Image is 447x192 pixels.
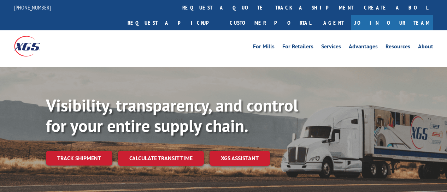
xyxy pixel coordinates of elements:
a: For Mills [253,44,275,52]
b: Visibility, transparency, and control for your entire supply chain. [46,94,298,137]
a: Advantages [349,44,378,52]
a: Agent [316,15,351,30]
a: Track shipment [46,151,112,166]
a: Services [321,44,341,52]
a: Calculate transit time [118,151,204,166]
a: XGS ASSISTANT [210,151,270,166]
a: Join Our Team [351,15,433,30]
a: Resources [386,44,410,52]
a: [PHONE_NUMBER] [14,4,51,11]
a: Customer Portal [224,15,316,30]
a: For Retailers [282,44,313,52]
a: About [418,44,433,52]
a: Request a pickup [122,15,224,30]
